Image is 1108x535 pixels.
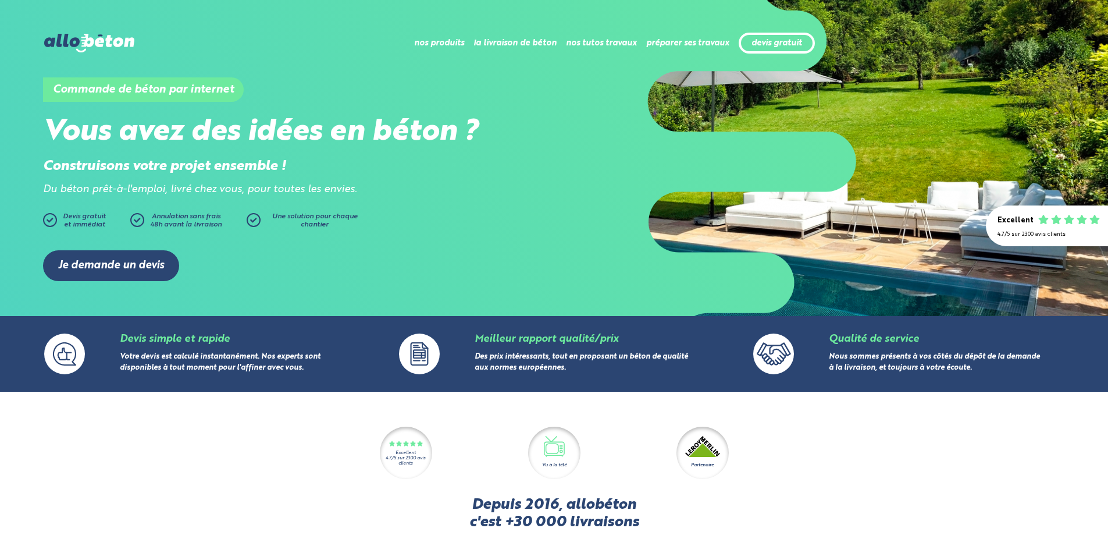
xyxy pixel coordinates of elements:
div: Excellent [997,217,1034,225]
a: devis gratuit [751,38,802,48]
a: Meilleur rapport qualité/prix [475,334,618,344]
li: nos tutos travaux [566,29,637,57]
div: Partenaire [691,462,714,469]
div: Vu à la télé [542,462,567,469]
div: 4.7/5 sur 2300 avis clients [380,456,432,466]
h1: Commande de béton par internet [43,77,244,102]
a: Qualité de service [829,334,919,344]
li: la livraison de béton [473,29,557,57]
img: allobéton [44,34,134,52]
a: Une solution pour chaque chantier [247,213,363,233]
span: Annulation sans frais 48h avant la livraison [150,213,222,228]
a: Devis gratuitet immédiat [43,213,124,233]
a: Votre devis est calculé instantanément. Nos experts sont disponibles à tout moment pour l'affiner... [120,353,320,372]
i: Du béton prêt-à-l'emploi, livré chez vous, pour toutes les envies. [43,185,357,194]
a: Je demande un devis [43,250,179,281]
a: Des prix intéressants, tout en proposant un béton de qualité aux normes européennes. [475,353,688,372]
a: Devis simple et rapide [120,334,230,344]
strong: Construisons votre projet ensemble ! [43,160,286,173]
div: Excellent [396,451,416,456]
a: Annulation sans frais48h avant la livraison [130,213,247,233]
span: Devis gratuit et immédiat [63,213,106,228]
div: 4.7/5 sur 2300 avis clients [997,231,1096,238]
span: Une solution pour chaque chantier [272,213,358,228]
li: nos produits [414,29,464,57]
a: Nous sommes présents à vos côtés du dépôt de la demande à la livraison, et toujours à votre écoute. [829,353,1040,372]
h2: Vous avez des idées en béton ? [43,115,554,150]
li: préparer ses travaux [646,29,729,57]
